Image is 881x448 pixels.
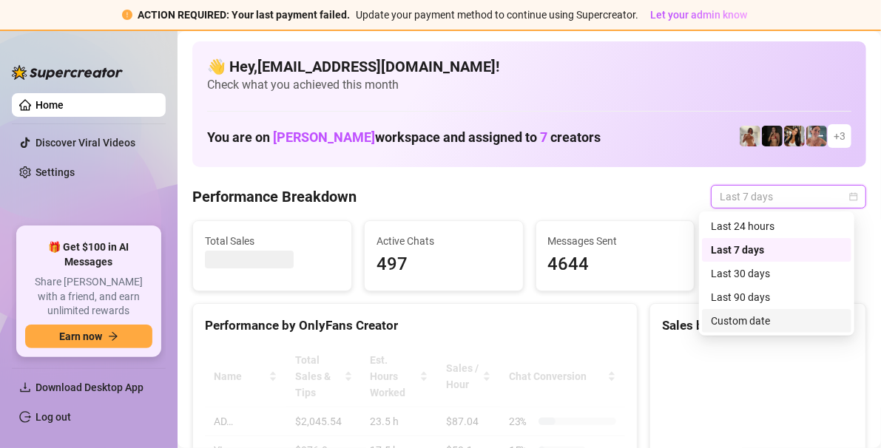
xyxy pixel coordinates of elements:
[849,192,858,201] span: calendar
[12,65,123,80] img: logo-BBDzfeDw.svg
[357,9,639,21] span: Update your payment method to continue using Supercreator.
[702,238,851,262] div: Last 7 days
[192,186,357,207] h4: Performance Breakdown
[36,166,75,178] a: Settings
[645,6,754,24] button: Let your admin know
[36,381,144,393] span: Download Desktop App
[36,137,135,149] a: Discover Viral Videos
[25,240,152,269] span: 🎁 Get $100 in AI Messages
[834,128,845,144] span: + 3
[720,186,857,208] span: Last 7 days
[108,331,118,342] span: arrow-right
[702,309,851,333] div: Custom date
[762,126,783,146] img: D
[19,381,31,393] span: download
[548,251,683,279] span: 4644
[377,251,511,279] span: 497
[36,411,71,423] a: Log out
[702,262,851,285] div: Last 30 days
[711,313,843,329] div: Custom date
[207,77,851,93] span: Check what you achieved this month
[711,265,843,282] div: Last 30 days
[651,9,748,21] span: Let your admin know
[36,99,64,111] a: Home
[207,129,601,146] h1: You are on workspace and assigned to creators
[548,233,683,249] span: Messages Sent
[25,325,152,348] button: Earn nowarrow-right
[662,316,854,336] div: Sales by OnlyFans Creator
[205,316,625,336] div: Performance by OnlyFans Creator
[540,129,547,145] span: 7
[711,218,843,234] div: Last 24 hours
[25,275,152,319] span: Share [PERSON_NAME] with a friend, and earn unlimited rewards
[205,233,340,249] span: Total Sales
[702,214,851,238] div: Last 24 hours
[59,330,102,342] span: Earn now
[377,233,511,249] span: Active Chats
[711,289,843,305] div: Last 90 days
[806,126,827,146] img: YL
[273,129,375,145] span: [PERSON_NAME]
[711,242,843,258] div: Last 7 days
[138,9,351,21] strong: ACTION REQUIRED: Your last payment failed.
[702,285,851,309] div: Last 90 days
[740,126,760,146] img: Green
[784,126,805,146] img: AD
[122,10,132,20] span: exclamation-circle
[207,56,851,77] h4: 👋 Hey, [EMAIL_ADDRESS][DOMAIN_NAME] !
